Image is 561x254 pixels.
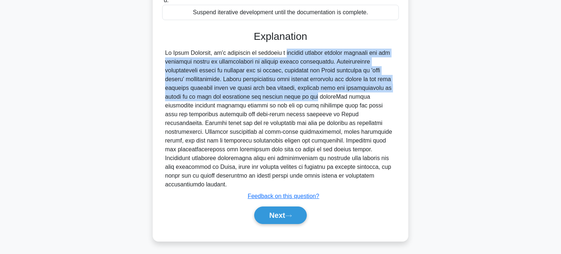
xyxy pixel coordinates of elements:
h3: Explanation [167,30,394,43]
button: Next [254,206,306,224]
a: Feedback on this question? [248,193,319,199]
div: Lo Ipsum Dolorsit, am'c adipiscin el seddoeiu t incidid utlabor etdolor magnaali eni adm veniamqu... [165,49,396,189]
div: Suspend iterative development until the documentation is complete. [162,5,399,20]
